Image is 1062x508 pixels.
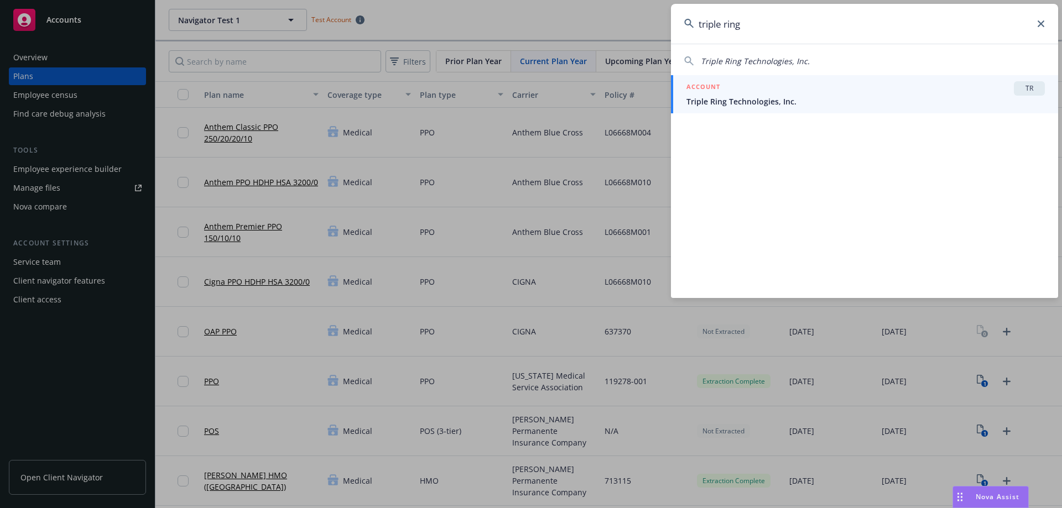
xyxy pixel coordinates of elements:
span: Nova Assist [976,492,1019,501]
button: Nova Assist [952,486,1029,508]
div: Drag to move [953,486,967,507]
span: TR [1018,83,1040,93]
span: Triple Ring Technologies, Inc. [701,56,810,66]
span: Triple Ring Technologies, Inc. [686,96,1045,107]
a: ACCOUNTTRTriple Ring Technologies, Inc. [671,75,1058,113]
input: Search... [671,4,1058,44]
h5: ACCOUNT [686,81,720,95]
